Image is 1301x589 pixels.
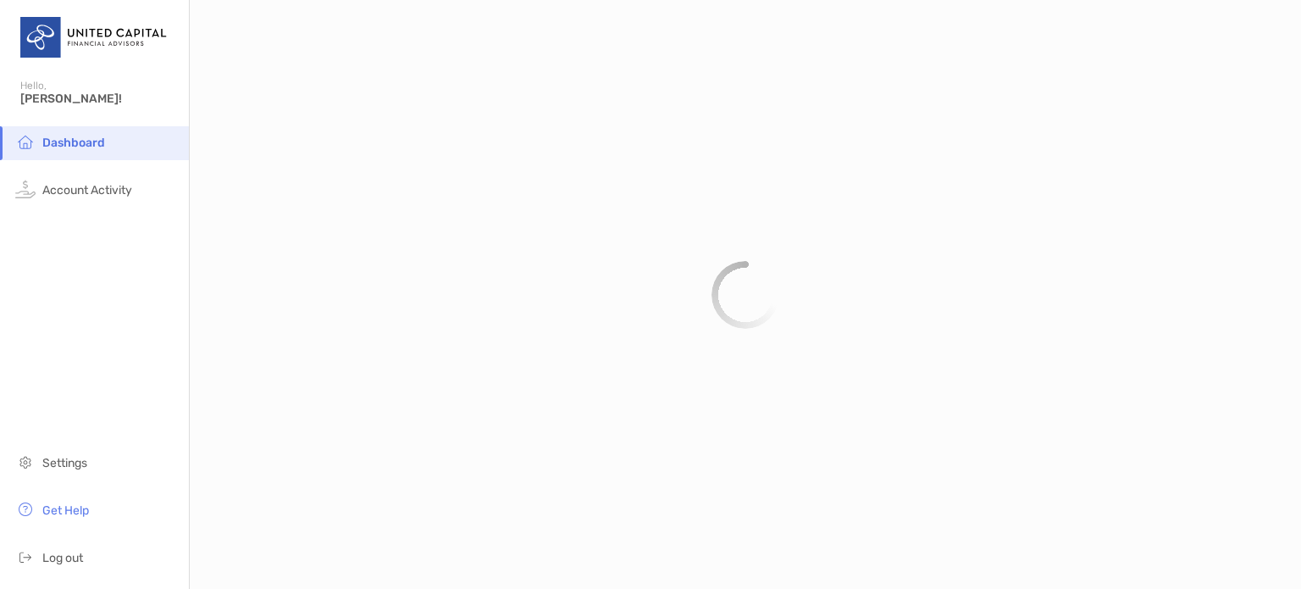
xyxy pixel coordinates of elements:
[20,7,169,68] img: United Capital Logo
[20,92,179,106] span: [PERSON_NAME]!
[15,452,36,472] img: settings icon
[42,456,87,470] span: Settings
[15,547,36,567] img: logout icon
[42,183,132,197] span: Account Activity
[42,136,105,150] span: Dashboard
[15,131,36,152] img: household icon
[15,499,36,520] img: get-help icon
[42,503,89,518] span: Get Help
[42,551,83,565] span: Log out
[15,179,36,199] img: activity icon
